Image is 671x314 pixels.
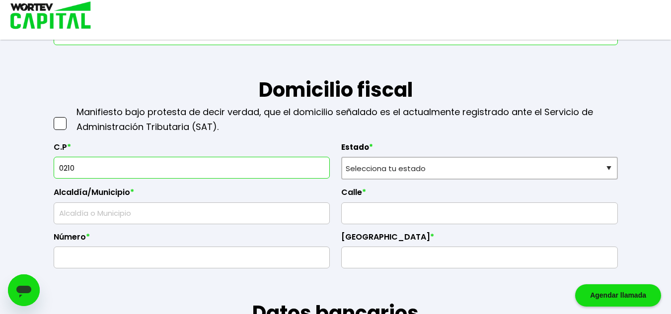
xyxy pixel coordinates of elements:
input: Alcaldía o Municipio [58,203,326,224]
label: [GEOGRAPHIC_DATA] [341,232,618,247]
label: C.P [54,142,330,157]
div: Agendar llamada [575,284,661,307]
label: Calle [341,188,618,202]
iframe: Botón para iniciar la ventana de mensajería [8,274,40,306]
p: Manifiesto bajo protesta de decir verdad, que el domicilio señalado es el actualmente registrado ... [76,105,618,134]
h1: Domicilio fiscal [54,45,618,105]
label: Número [54,232,330,247]
label: Alcaldía/Municipio [54,188,330,202]
label: Estado [341,142,618,157]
